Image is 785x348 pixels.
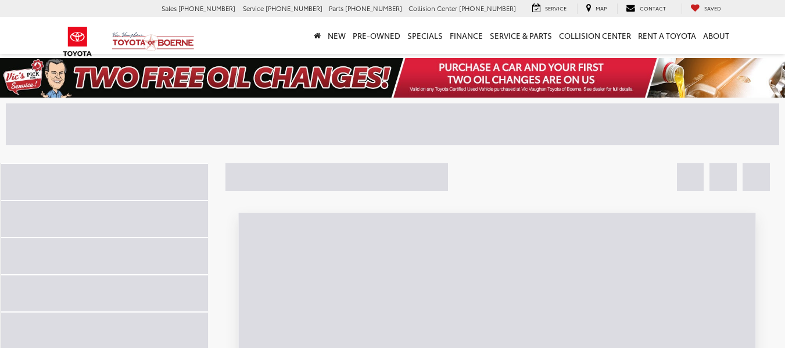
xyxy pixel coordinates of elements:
span: Contact [640,4,666,12]
span: Parts [329,3,343,13]
a: Rent a Toyota [635,17,700,54]
img: Vic Vaughan Toyota of Boerne [112,31,195,52]
a: Service & Parts: Opens in a new tab [486,17,555,54]
span: Sales [162,3,177,13]
a: About [700,17,733,54]
a: Pre-Owned [349,17,404,54]
span: Saved [704,4,721,12]
a: Home [310,17,324,54]
span: Map [596,4,607,12]
a: Service [524,3,575,14]
span: [PHONE_NUMBER] [459,3,516,13]
a: My Saved Vehicles [682,3,730,14]
a: Contact [617,3,675,14]
a: Specials [404,17,446,54]
span: Collision Center [408,3,457,13]
a: Finance [446,17,486,54]
span: [PHONE_NUMBER] [345,3,402,13]
span: Service [243,3,264,13]
span: [PHONE_NUMBER] [178,3,235,13]
a: New [324,17,349,54]
span: [PHONE_NUMBER] [266,3,322,13]
a: Collision Center [555,17,635,54]
a: Map [577,3,615,14]
img: Toyota [56,23,99,60]
span: Service [545,4,567,12]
